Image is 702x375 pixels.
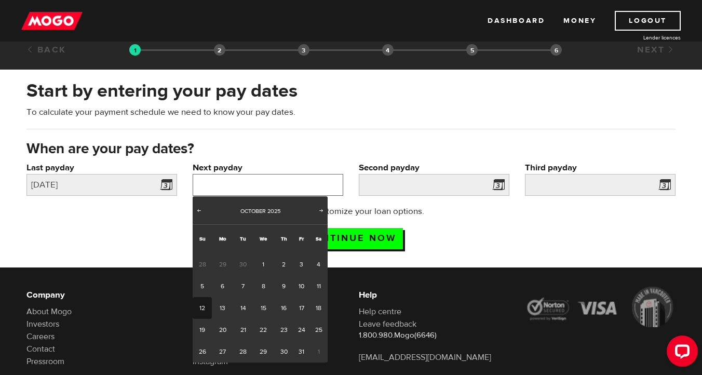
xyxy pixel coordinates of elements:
span: Wednesday [260,235,267,242]
a: 25 [309,319,328,341]
a: Help centre [359,306,401,317]
a: 17 [293,297,309,319]
a: Careers [26,331,55,342]
a: Back [26,44,66,56]
a: Investors [26,319,59,329]
a: 30 [274,341,293,363]
span: 2025 [267,207,280,215]
a: 22 [253,319,274,341]
a: 21 [233,319,252,341]
label: Third payday [525,162,676,174]
a: 15 [253,297,274,319]
h6: Company [26,289,177,301]
a: Next [316,206,327,217]
a: Leave feedback [359,319,416,329]
span: Thursday [281,235,287,242]
span: Friday [299,235,304,242]
span: 28 [193,253,212,275]
a: Next [637,44,676,56]
a: 28 [233,341,252,363]
h3: When are your pay dates? [26,141,676,157]
a: [EMAIL_ADDRESS][DOMAIN_NAME] [359,352,491,363]
a: Logout [615,11,681,31]
span: 30 [233,253,252,275]
a: About Mogo [26,306,72,317]
p: Next up: Customize your loan options. [248,205,454,218]
a: 3 [293,253,309,275]
a: Prev [194,206,204,217]
span: October [240,207,266,215]
a: 18 [309,297,328,319]
a: Lender licences [603,34,681,42]
a: 27 [212,341,233,363]
label: Second payday [359,162,509,174]
a: 23 [274,319,293,341]
span: 29 [212,253,233,275]
iframe: LiveChat chat widget [658,331,702,375]
p: To calculate your payment schedule we need to know your pay dates. [26,106,676,118]
h2: Start by entering your pay dates [26,80,676,102]
img: mogo_logo-11ee424be714fa7cbb0f0f49df9e16ec.png [21,11,83,31]
a: Contact [26,344,55,354]
a: 6 [212,275,233,297]
a: 31 [293,341,309,363]
a: 7 [233,275,252,297]
a: 19 [193,319,212,341]
a: 14 [233,297,252,319]
a: 11 [309,275,328,297]
a: Money [563,11,596,31]
a: Pressroom [26,356,64,367]
a: Dashboard [488,11,545,31]
input: Continue now [299,228,403,249]
label: Last payday [26,162,177,174]
label: Next payday [193,162,343,174]
a: 26 [193,341,212,363]
img: legal-icons-92a2ffecb4d32d839781d1b4e4802d7b.png [525,287,676,327]
a: 20 [212,319,233,341]
h6: Help [359,289,509,301]
a: 9 [274,275,293,297]
a: 5 [193,275,212,297]
span: Prev [195,206,203,215]
img: transparent-188c492fd9eaac0f573672f40bb141c2.gif [129,44,141,56]
a: 8 [253,275,274,297]
span: Tuesday [240,235,246,242]
span: Next [317,206,326,215]
a: 13 [212,297,233,319]
a: 29 [253,341,274,363]
a: Instagram [193,356,228,367]
a: 4 [309,253,328,275]
a: 16 [274,297,293,319]
span: Saturday [316,235,321,242]
a: 1 [253,253,274,275]
a: 12 [193,297,212,319]
span: 1 [309,341,328,363]
span: Monday [219,235,226,242]
a: 2 [274,253,293,275]
p: 1.800.980.Mogo(6646) [359,330,509,341]
a: 10 [293,275,309,297]
a: 24 [293,319,309,341]
span: Sunday [199,235,206,242]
